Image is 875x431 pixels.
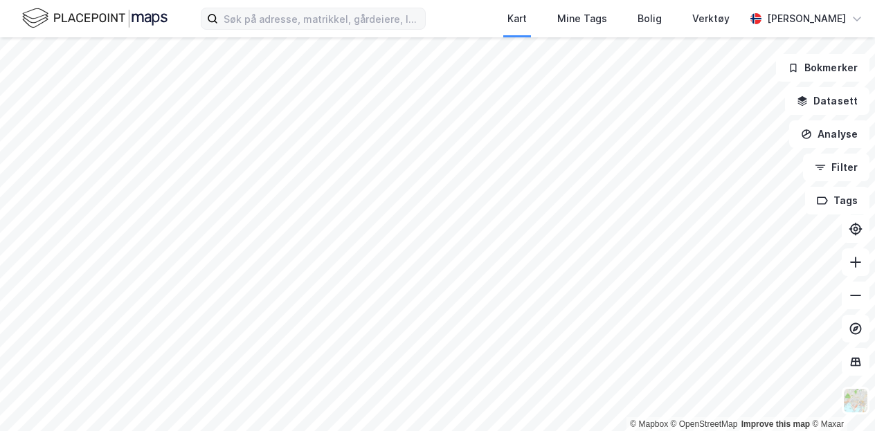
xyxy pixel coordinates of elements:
[789,120,869,148] button: Analyse
[671,419,738,429] a: OpenStreetMap
[776,54,869,82] button: Bokmerker
[785,87,869,115] button: Datasett
[767,10,846,27] div: [PERSON_NAME]
[803,154,869,181] button: Filter
[638,10,662,27] div: Bolig
[806,365,875,431] iframe: Chat Widget
[806,365,875,431] div: Kontrollprogram for chat
[741,419,810,429] a: Improve this map
[805,187,869,214] button: Tags
[507,10,527,27] div: Kart
[630,419,668,429] a: Mapbox
[692,10,730,27] div: Verktøy
[218,8,425,29] input: Søk på adresse, matrikkel, gårdeiere, leietakere eller personer
[557,10,607,27] div: Mine Tags
[22,6,168,30] img: logo.f888ab2527a4732fd821a326f86c7f29.svg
